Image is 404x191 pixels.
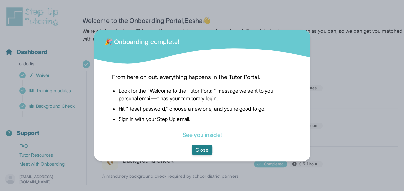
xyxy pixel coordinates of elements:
a: See you inside! [182,132,221,138]
li: Hit "Reset password," choose a new one, and you're good to go. [119,105,292,113]
span: From here on out, everything happens in the Tutor Portal. [112,73,292,82]
div: 🎉 Onboarding complete! [104,33,180,46]
button: Close [192,145,212,155]
li: Sign in with your Step Up email. [119,115,292,123]
li: Look for the "Welcome to the Tutor Portal" message we sent to your personal email—it has your tem... [119,87,292,102]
